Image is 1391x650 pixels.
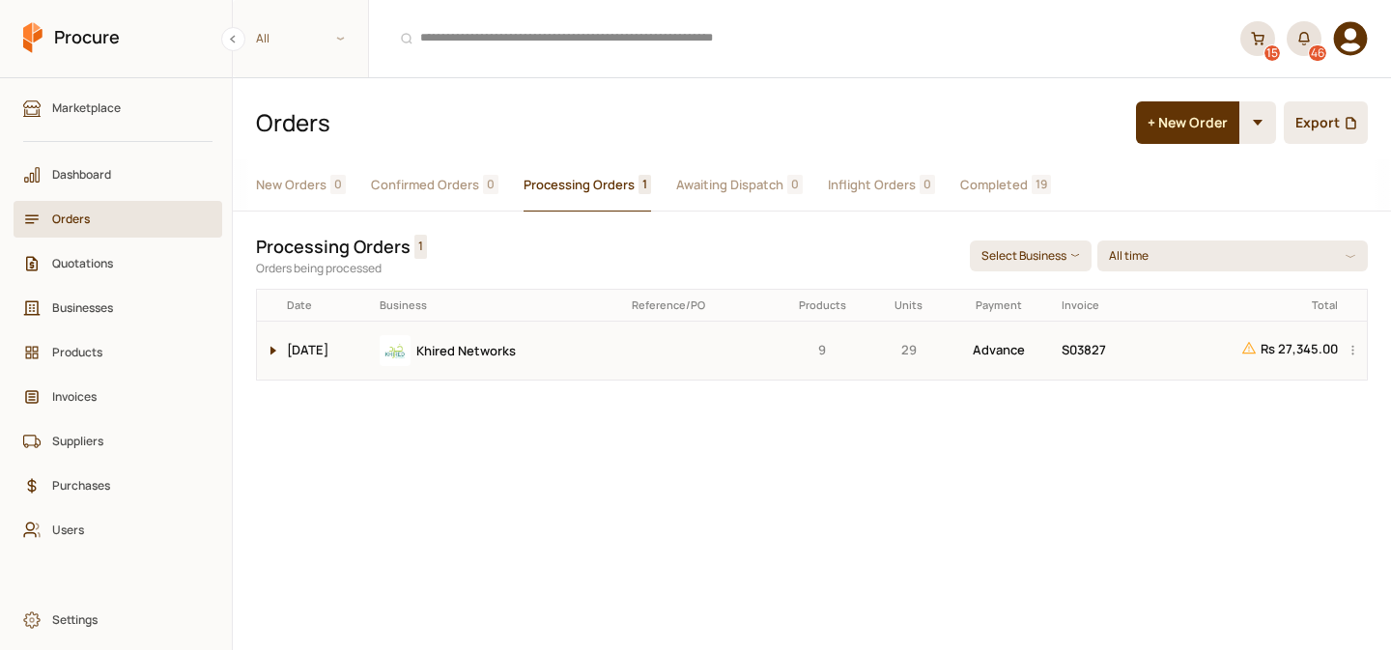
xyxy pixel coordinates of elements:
[970,240,1092,271] button: Select Business
[14,201,222,238] a: Orders
[1240,21,1275,56] a: 15
[52,298,197,317] span: Businesses
[380,335,618,366] div: Khired Networks
[1152,321,1345,380] td: Rs 27,345.00
[14,379,222,415] a: Invoices
[676,175,783,195] span: Awaiting Dispatch
[14,467,222,504] a: Purchases
[280,290,373,321] th: Date
[483,175,498,194] span: 0
[287,341,328,358] a: [DATE]
[14,512,222,549] a: Users
[52,610,197,629] span: Settings
[771,290,873,321] th: Products
[14,602,222,638] a: Settings
[1152,290,1345,321] th: Total
[256,175,326,195] span: New Orders
[880,340,936,360] p: 29
[1055,290,1152,321] th: Invoice
[256,29,270,47] span: All
[951,340,1048,360] p: Advance Payment
[14,156,222,193] a: Dashboard
[1032,175,1051,194] span: 19
[1097,240,1368,271] button: All time
[778,340,866,360] p: 9
[960,175,1028,195] span: Completed
[52,432,197,450] span: Suppliers
[52,210,197,228] span: Orders
[371,175,479,195] span: Confirmed Orders
[14,290,222,326] a: Businesses
[52,343,197,361] span: Products
[373,290,625,321] th: Business
[256,106,1121,139] h1: Orders
[14,245,222,282] a: Quotations
[381,14,1229,63] input: Products, Businesses, Users, Suppliers, Orders, and Purchases
[23,22,120,55] a: Procure
[920,175,935,194] span: 0
[414,235,427,259] span: 1
[256,235,411,259] h2: Processing Orders
[233,22,368,54] span: All
[1109,246,1152,265] p: All time
[1287,21,1321,56] button: 46
[14,90,222,127] a: Marketplace
[944,290,1055,321] th: Payment
[873,290,943,321] th: Units
[52,165,197,184] span: Dashboard
[639,175,651,194] span: 1
[1055,321,1152,380] td: S03827
[416,342,516,359] span: Khired Networks
[625,290,772,321] th: Reference/PO
[1309,45,1326,61] div: 46
[54,25,120,49] span: Procure
[52,521,197,539] span: Users
[256,259,954,277] p: Orders being processed
[14,423,222,460] a: Suppliers
[52,254,197,272] span: Quotations
[330,175,346,194] span: 0
[52,476,197,495] span: Purchases
[1284,101,1368,144] button: Export
[828,175,916,195] span: Inflight Orders
[14,334,222,371] a: Products
[1264,45,1280,61] div: 15
[787,175,803,194] span: 0
[524,175,635,195] span: Processing Orders
[1136,101,1239,144] button: + New Order
[52,387,197,406] span: Invoices
[52,99,197,117] span: Marketplace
